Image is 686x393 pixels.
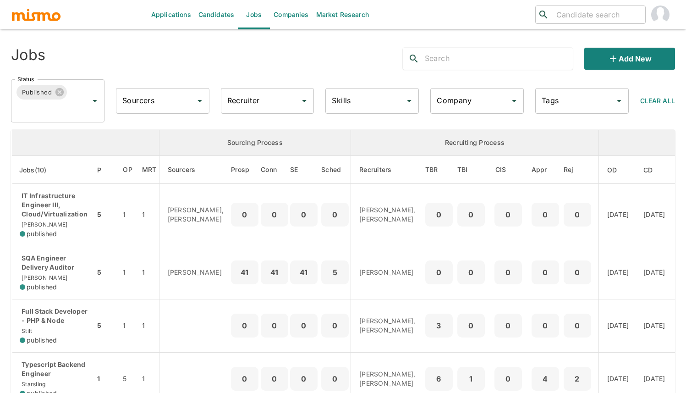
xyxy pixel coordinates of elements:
[115,299,140,352] td: 1
[498,372,518,385] p: 0
[11,8,61,22] img: logo
[95,184,115,246] td: 5
[636,184,673,246] td: [DATE]
[598,299,636,352] td: [DATE]
[20,254,88,272] p: SQA Engineer Delivery Auditor
[140,299,159,352] td: 1
[231,156,261,184] th: Prospects
[159,130,351,156] th: Sourcing Process
[598,184,636,246] td: [DATE]
[429,266,449,279] p: 0
[498,266,518,279] p: 0
[640,97,675,105] span: Clear All
[235,208,255,221] p: 0
[461,208,481,221] p: 0
[325,208,345,221] p: 0
[88,94,101,107] button: Open
[264,372,285,385] p: 0
[429,208,449,221] p: 0
[403,48,425,70] button: search
[636,299,673,352] td: [DATE]
[193,94,206,107] button: Open
[95,246,115,299] td: 5
[294,266,314,279] p: 41
[535,372,555,385] p: 4
[20,191,88,219] p: IT Infrastructure Engineer III, Cloud/Virtualization
[20,360,88,378] p: Typescript Backend Engineer
[168,268,224,277] p: [PERSON_NAME]
[498,208,518,221] p: 0
[561,156,599,184] th: Rejected
[598,156,636,184] th: Onboarding Date
[598,246,636,299] td: [DATE]
[567,266,587,279] p: 0
[264,208,285,221] p: 0
[461,372,481,385] p: 1
[235,319,255,332] p: 0
[455,156,487,184] th: To Be Interviewed
[429,319,449,332] p: 3
[535,266,555,279] p: 0
[115,184,140,246] td: 1
[423,156,455,184] th: To Be Reviewed
[17,75,34,83] label: Status
[535,319,555,332] p: 0
[159,156,231,184] th: Sourcers
[115,156,140,184] th: Open Positions
[636,246,673,299] td: [DATE]
[235,372,255,385] p: 0
[140,156,159,184] th: Market Research Total
[95,156,115,184] th: Priority
[584,48,675,70] button: Add new
[636,156,673,184] th: Created At
[261,156,288,184] th: Connections
[567,208,587,221] p: 0
[294,208,314,221] p: 0
[508,94,521,107] button: Open
[264,266,285,279] p: 41
[294,372,314,385] p: 0
[535,208,555,221] p: 0
[461,266,481,279] p: 0
[264,319,285,332] p: 0
[140,246,159,299] td: 1
[20,221,67,228] span: [PERSON_NAME]
[20,307,88,325] p: Full Stack Developer - PHP & Node
[115,246,140,299] td: 1
[97,165,113,176] span: P
[359,268,416,277] p: [PERSON_NAME]
[359,370,416,388] p: [PERSON_NAME], [PERSON_NAME]
[325,319,345,332] p: 0
[319,156,351,184] th: Sched
[168,205,224,224] p: [PERSON_NAME], [PERSON_NAME]
[19,165,59,176] span: Jobs(10)
[20,381,45,387] span: Starsling
[607,165,629,176] span: OD
[351,156,423,184] th: Recruiters
[359,205,416,224] p: [PERSON_NAME], [PERSON_NAME]
[325,372,345,385] p: 0
[461,319,481,332] p: 0
[425,51,573,66] input: Search
[20,274,67,281] span: [PERSON_NAME]
[351,130,599,156] th: Recruiting Process
[294,319,314,332] p: 0
[529,156,561,184] th: Approved
[27,229,57,238] span: published
[359,316,416,335] p: [PERSON_NAME], [PERSON_NAME]
[613,94,626,107] button: Open
[498,319,518,332] p: 0
[643,165,665,176] span: CD
[553,8,642,21] input: Candidate search
[11,46,45,64] h4: Jobs
[567,372,587,385] p: 2
[567,319,587,332] p: 0
[651,6,670,24] img: Mismo Admin
[325,266,345,279] p: 5
[27,282,57,292] span: published
[288,156,319,184] th: Sent Emails
[403,94,416,107] button: Open
[20,327,32,334] span: Stilt
[16,87,57,98] span: Published
[487,156,529,184] th: Client Interview Scheduled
